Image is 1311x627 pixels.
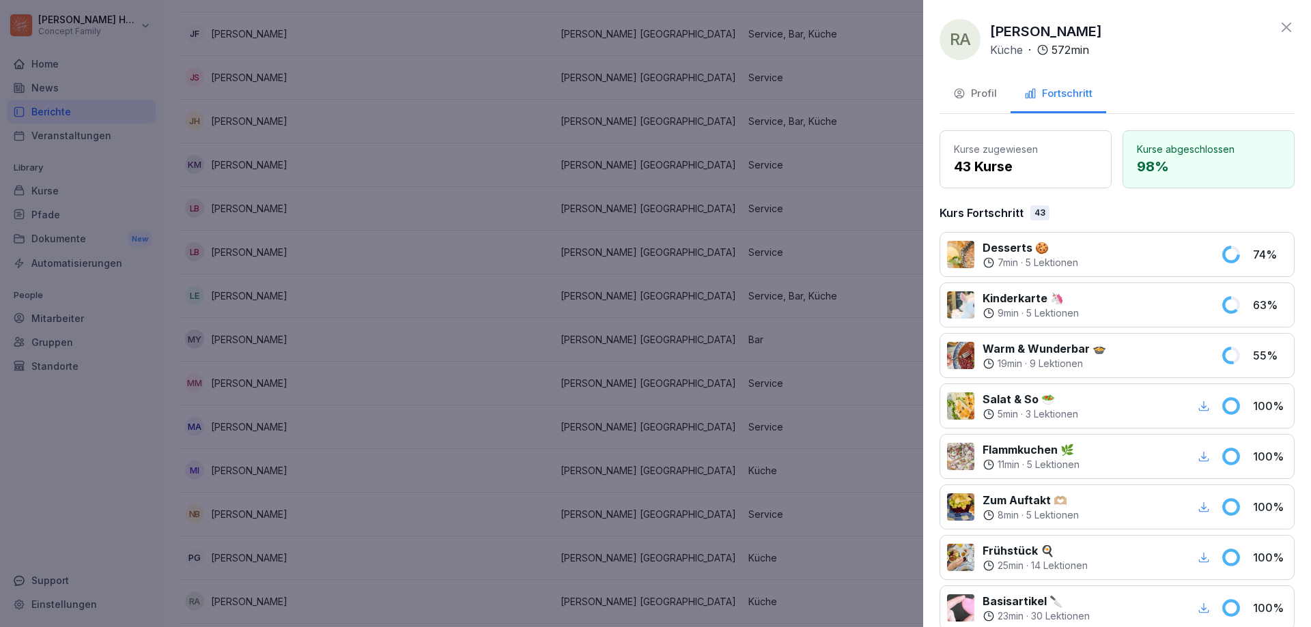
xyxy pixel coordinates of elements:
p: 5 min [998,407,1018,421]
p: 7 min [998,256,1018,269]
div: · [983,458,1080,471]
button: Profil [940,76,1011,113]
p: 9 min [998,306,1019,320]
div: · [983,256,1078,269]
p: [PERSON_NAME] [990,21,1102,42]
div: 43 [1030,205,1049,220]
p: 19 min [998,357,1022,370]
div: · [983,609,1090,623]
p: Küche [990,42,1023,58]
p: 63 % [1253,297,1287,313]
p: 8 min [998,508,1019,522]
p: 14 Lektionen [1031,559,1088,572]
p: 9 Lektionen [1030,357,1083,370]
p: Basisartikel 🔪 [983,593,1090,609]
p: Warm & Wunderbar 🍲 [983,340,1106,357]
p: 98 % [1137,156,1280,177]
p: Salat & So 🥗 [983,391,1078,407]
p: 100 % [1253,398,1287,414]
p: 5 Lektionen [1027,458,1080,471]
p: 25 min [998,559,1024,572]
div: Profil [953,86,997,102]
p: Flammkuchen 🌿 [983,441,1080,458]
p: 3 Lektionen [1026,407,1078,421]
div: RA [940,19,981,60]
div: · [983,306,1079,320]
p: Desserts 🍪 [983,239,1078,256]
p: 30 Lektionen [1031,609,1090,623]
div: Fortschritt [1024,86,1092,102]
button: Fortschritt [1011,76,1106,113]
div: · [983,508,1079,522]
div: · [983,357,1106,370]
p: 55 % [1253,347,1287,364]
p: 43 Kurse [954,156,1097,177]
p: 23 min [998,609,1024,623]
p: 5 Lektionen [1026,508,1079,522]
p: Zum Auftakt 🫶🏼 [983,492,1079,508]
div: · [983,559,1088,572]
p: 100 % [1253,600,1287,616]
p: 5 Lektionen [1026,306,1079,320]
p: Frühstück 🍳 [983,542,1088,559]
p: 572 min [1052,42,1089,58]
p: 100 % [1253,448,1287,465]
div: · [990,42,1089,58]
p: Kinderkarte 🦄 [983,290,1079,306]
p: 74 % [1253,246,1287,263]
p: 5 Lektionen [1026,256,1078,269]
p: 100 % [1253,499,1287,515]
p: 100 % [1253,549,1287,566]
p: Kurse zugewiesen [954,142,1097,156]
p: Kurs Fortschritt [940,205,1024,221]
p: Kurse abgeschlossen [1137,142,1280,156]
div: · [983,407,1078,421]
p: 11 min [998,458,1019,471]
